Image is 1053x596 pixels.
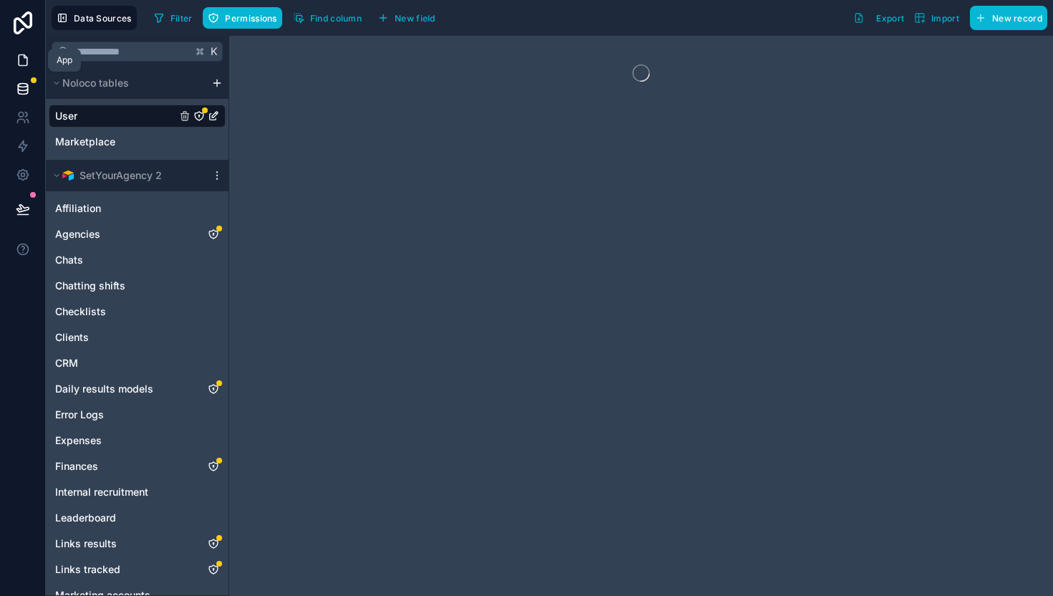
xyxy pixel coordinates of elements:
span: K [209,47,219,57]
span: Find column [310,13,362,24]
span: Filter [170,13,193,24]
a: Permissions [203,7,287,29]
button: Data Sources [52,6,137,30]
span: Permissions [225,13,277,24]
button: Find column [288,7,367,29]
span: New record [992,13,1042,24]
button: Permissions [203,7,282,29]
span: Import [931,13,959,24]
button: New record [970,6,1047,30]
span: Data Sources [74,13,132,24]
span: Export [876,13,904,24]
button: Filter [148,7,198,29]
span: New field [395,13,436,24]
button: Export [848,6,909,30]
a: New record [964,6,1047,30]
button: Import [909,6,964,30]
button: New field [372,7,441,29]
div: App [57,54,72,66]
